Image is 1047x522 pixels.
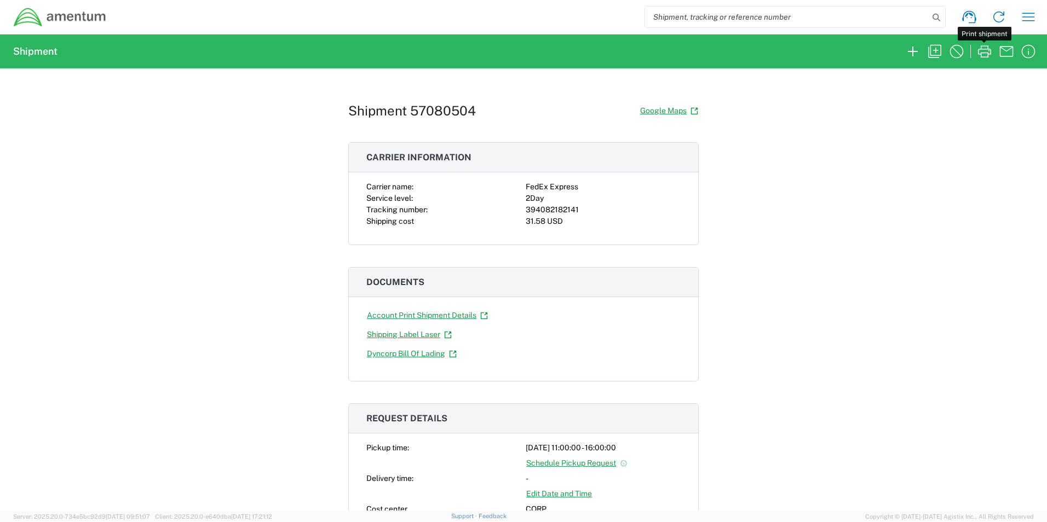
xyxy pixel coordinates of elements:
[366,194,413,202] span: Service level:
[366,413,447,424] span: Request details
[451,513,479,519] a: Support
[13,45,57,58] h2: Shipment
[526,193,681,204] div: 2Day
[526,204,681,216] div: 394082182141
[366,205,428,214] span: Tracking number:
[13,7,107,27] img: dyncorp
[526,503,681,515] div: CORP
[348,103,476,119] h1: Shipment 57080504
[231,513,272,520] span: [DATE] 17:21:12
[366,344,457,363] a: Dyncorp Bill Of Lading
[526,216,681,227] div: 31.58 USD
[865,512,1034,521] span: Copyright © [DATE]-[DATE] Agistix Inc., All Rights Reserved
[645,7,929,27] input: Shipment, tracking or reference number
[155,513,272,520] span: Client: 2025.20.0-e640dba
[106,513,150,520] span: [DATE] 09:51:07
[366,474,413,483] span: Delivery time:
[366,325,452,344] a: Shipping Label Laser
[526,442,681,454] div: [DATE] 11:00:00 - 16:00:00
[526,473,681,484] div: -
[366,182,413,191] span: Carrier name:
[13,513,150,520] span: Server: 2025.20.0-734e5bc92d9
[366,306,488,325] a: Account Print Shipment Details
[640,101,699,120] a: Google Maps
[526,181,681,193] div: FedEx Express
[526,484,592,503] a: Edit Date and Time
[366,443,409,452] span: Pickup time:
[366,277,424,287] span: Documents
[366,152,471,163] span: Carrier information
[479,513,507,519] a: Feedback
[366,504,407,513] span: Cost center
[366,217,414,225] span: Shipping cost
[526,454,628,473] a: Schedule Pickup Request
